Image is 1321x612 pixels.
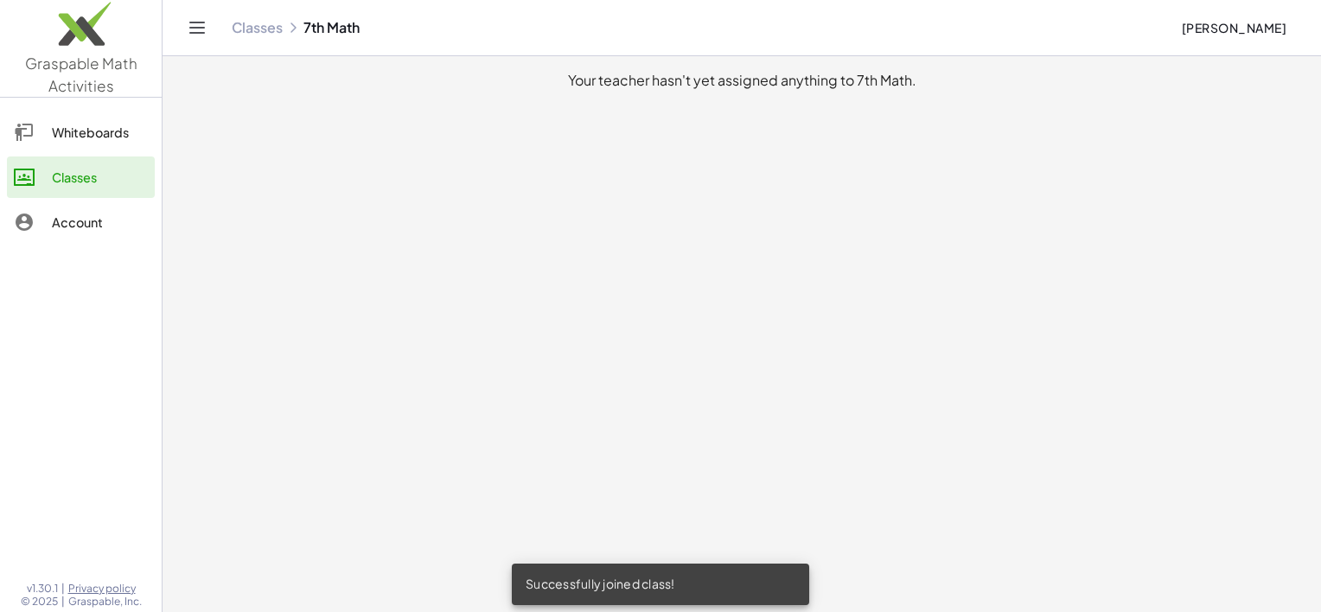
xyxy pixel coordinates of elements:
a: Privacy policy [68,582,142,596]
a: Classes [232,19,283,36]
span: Graspable Math Activities [25,54,137,95]
a: Classes [7,156,155,198]
div: Whiteboards [52,122,148,143]
div: Your teacher hasn't yet assigned anything to 7th Math. [176,70,1307,91]
a: Account [7,201,155,243]
span: Graspable, Inc. [68,595,142,609]
span: | [61,582,65,596]
span: | [61,595,65,609]
button: Toggle navigation [183,14,211,41]
button: [PERSON_NAME] [1167,12,1300,43]
div: Account [52,212,148,233]
span: © 2025 [21,595,58,609]
div: Classes [52,167,148,188]
span: [PERSON_NAME] [1181,20,1286,35]
div: Successfully joined class! [512,564,809,605]
a: Whiteboards [7,112,155,153]
span: v1.30.1 [27,582,58,596]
